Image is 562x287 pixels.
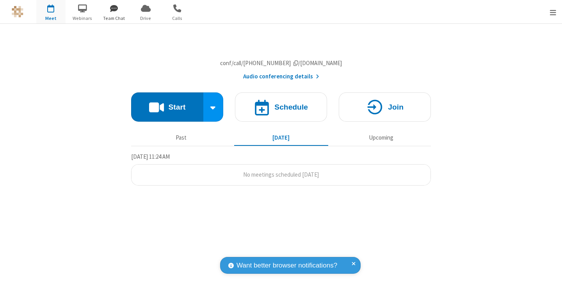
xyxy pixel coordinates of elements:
span: [DATE] 11:24 AM [131,153,170,160]
section: Today's Meetings [131,152,431,186]
span: Meet [36,15,66,22]
button: Join [339,92,431,122]
button: Schedule [235,92,327,122]
section: Account details [131,39,431,81]
div: Start conference options [203,92,224,122]
span: Calls [163,15,192,22]
iframe: Chat [542,267,556,282]
button: Start [131,92,203,122]
span: Copy my meeting room link [220,59,342,67]
button: Audio conferencing details [243,72,319,81]
button: Copy my meeting room linkCopy my meeting room link [220,59,342,68]
span: No meetings scheduled [DATE] [243,171,319,178]
h4: Join [388,103,404,111]
span: Team Chat [100,15,129,22]
span: Webinars [68,15,97,22]
span: Drive [131,15,160,22]
button: Upcoming [334,131,428,145]
h4: Start [168,103,185,111]
button: Past [134,131,228,145]
h4: Schedule [274,103,308,111]
span: Want better browser notifications? [237,260,337,271]
button: [DATE] [234,131,328,145]
img: QA Selenium DO NOT DELETE OR CHANGE [12,6,23,18]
